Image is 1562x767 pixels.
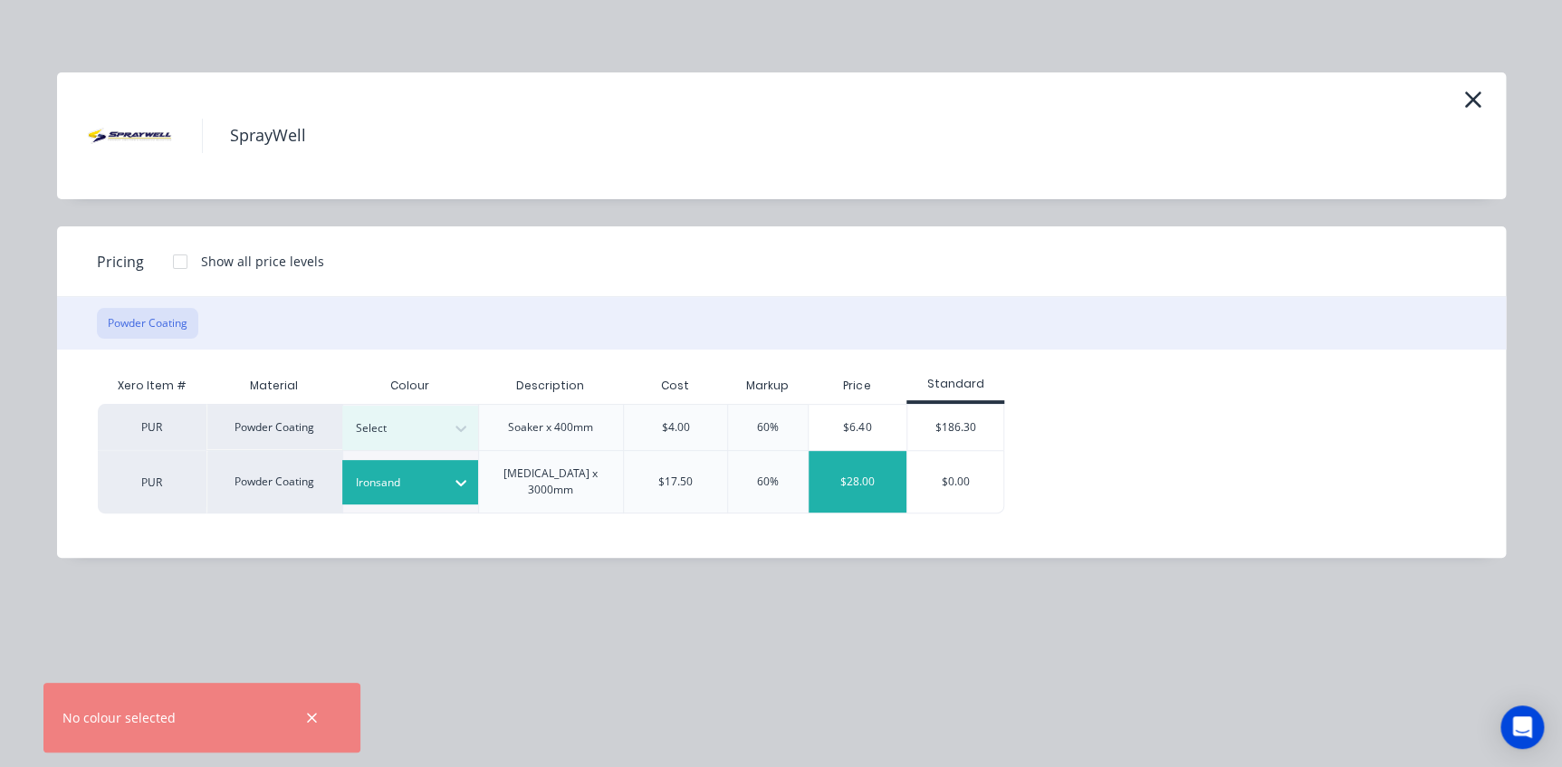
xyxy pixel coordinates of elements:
[662,419,690,436] div: $4.00
[809,405,906,450] div: $6.40
[508,419,593,436] div: Soaker x 400mm
[62,708,176,727] div: No colour selected
[1500,705,1544,749] div: Open Intercom Messenger
[658,474,693,490] div: $17.50
[84,91,175,181] img: SprayWell
[342,368,478,404] div: Colour
[808,368,906,404] div: Price
[907,451,1004,513] div: $0.00
[98,368,206,404] div: Xero Item #
[98,404,206,450] div: PUR
[206,450,342,513] div: Powder Coating
[502,363,599,408] div: Description
[623,368,727,404] div: Cost
[202,119,333,153] h4: SprayWell
[206,368,342,404] div: Material
[906,376,1005,392] div: Standard
[757,474,779,490] div: 60%
[809,451,906,513] div: $28.00
[97,308,198,339] button: Powder Coating
[757,419,779,436] div: 60%
[98,450,206,513] div: PUR
[727,368,808,404] div: Markup
[907,405,1004,450] div: $186.30
[206,404,342,450] div: Powder Coating
[201,252,324,271] div: Show all price levels
[494,465,609,498] div: [MEDICAL_DATA] x 3000mm
[97,251,144,273] span: Pricing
